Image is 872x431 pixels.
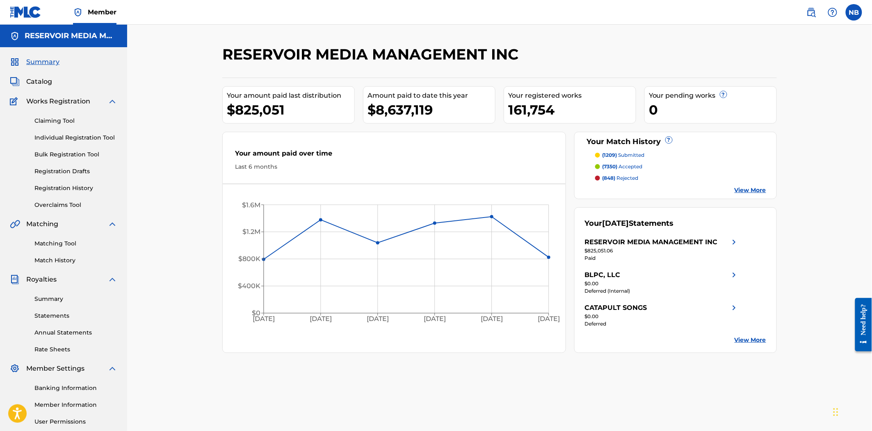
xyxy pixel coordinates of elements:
[107,364,117,374] img: expand
[595,163,767,170] a: (7350) accepted
[227,91,354,101] div: Your amount paid last distribution
[34,117,117,125] a: Claiming Tool
[729,270,739,280] img: right chevron icon
[508,101,636,119] div: 161,754
[26,275,57,284] span: Royalties
[242,228,260,236] tspan: $1.2M
[34,133,117,142] a: Individual Registration Tool
[10,31,20,41] img: Accounts
[368,101,495,119] div: $8,637,119
[585,313,739,320] div: $0.00
[367,315,389,323] tspan: [DATE]
[603,174,639,182] p: rejected
[833,400,838,424] div: Drag
[846,4,862,21] div: User Menu
[806,7,816,17] img: search
[10,6,41,18] img: MLC Logo
[585,303,647,313] div: CATAPULT SONGS
[107,275,117,284] img: expand
[235,163,553,171] div: Last 6 months
[538,315,560,323] tspan: [DATE]
[585,303,739,328] a: CATAPULT SONGSright chevron icon$0.00Deferred
[34,239,117,248] a: Matching Tool
[26,77,52,87] span: Catalog
[585,270,621,280] div: BLPC, LLC
[235,149,553,163] div: Your amount paid over time
[368,91,495,101] div: Amount paid to date this year
[34,401,117,409] a: Member Information
[803,4,819,21] a: Public Search
[242,201,260,209] tspan: $1.6M
[10,77,52,87] a: CatalogCatalog
[26,96,90,106] span: Works Registration
[603,152,617,158] span: (1209)
[310,315,332,323] tspan: [DATE]
[649,91,776,101] div: Your pending works
[34,345,117,354] a: Rate Sheets
[481,315,503,323] tspan: [DATE]
[107,219,117,229] img: expand
[729,303,739,313] img: right chevron icon
[10,219,20,229] img: Matching
[34,295,117,303] a: Summary
[585,280,739,287] div: $0.00
[10,364,20,374] img: Member Settings
[585,247,739,254] div: $825,051.06
[595,151,767,159] a: (1209) submitted
[828,7,838,17] img: help
[88,7,116,17] span: Member
[603,151,645,159] p: submitted
[34,201,117,209] a: Overclaims Tool
[34,256,117,265] a: Match History
[34,384,117,392] a: Banking Information
[424,315,446,323] tspan: [DATE]
[26,364,84,374] span: Member Settings
[34,167,117,176] a: Registration Drafts
[585,136,767,147] div: Your Match History
[34,150,117,159] a: Bulk Registration Tool
[10,57,20,67] img: Summary
[107,96,117,106] img: expand
[73,7,83,17] img: Top Rightsholder
[10,96,21,106] img: Works Registration
[735,186,766,195] a: View More
[26,57,59,67] span: Summary
[603,163,643,170] p: accepted
[10,77,20,87] img: Catalog
[10,275,20,284] img: Royalties
[26,219,58,229] span: Matching
[34,184,117,193] a: Registration History
[508,91,636,101] div: Your registered works
[238,255,260,263] tspan: $800K
[222,45,523,64] h2: RESERVOIR MEDIA MANAGEMENT INC
[34,328,117,337] a: Annual Statements
[585,287,739,295] div: Deferred (Internal)
[603,219,629,228] span: [DATE]
[585,237,718,247] div: RESERVOIR MEDIA MANAGEMENT INC
[252,309,260,317] tspan: $0
[585,218,674,229] div: Your Statements
[649,101,776,119] div: 0
[238,282,260,290] tspan: $400K
[831,392,872,431] iframe: Chat Widget
[227,101,354,119] div: $825,051
[585,254,739,262] div: Paid
[34,312,117,320] a: Statements
[25,31,117,41] h5: RESERVOIR MEDIA MANAGEMENT INC
[253,315,275,323] tspan: [DATE]
[603,175,616,181] span: (848)
[849,292,872,358] iframe: Resource Center
[585,270,739,295] a: BLPC, LLCright chevron icon$0.00Deferred (Internal)
[666,137,672,143] span: ?
[603,163,618,170] span: (7350)
[720,91,727,98] span: ?
[10,57,59,67] a: SummarySummary
[585,320,739,328] div: Deferred
[595,174,767,182] a: (848) rejected
[735,336,766,344] a: View More
[729,237,739,247] img: right chevron icon
[34,417,117,426] a: User Permissions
